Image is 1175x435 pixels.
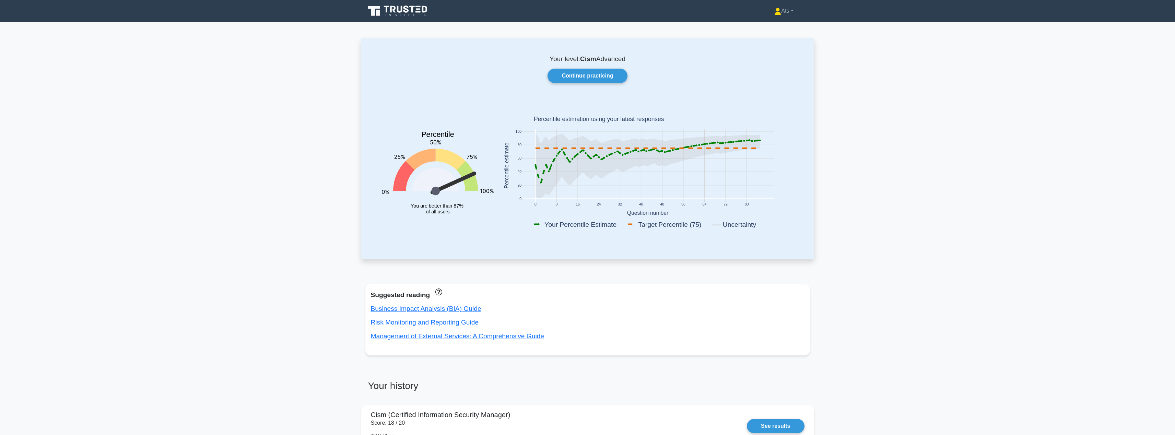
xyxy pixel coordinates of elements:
a: Ats [758,4,810,18]
text: 80 [744,203,749,207]
a: Business Impact Analysis (BIA) Guide [371,305,481,312]
p: Your level: Advanced [378,55,798,63]
a: Risk Monitoring and Reporting Guide [371,319,479,326]
text: 40 [639,203,643,207]
text: 40 [517,170,521,174]
text: 0 [534,203,536,207]
text: Percentile estimation using your latest responses [533,116,664,123]
text: Question number [627,210,668,216]
text: 56 [681,203,685,207]
text: 64 [702,203,706,207]
b: Cism [580,55,596,62]
tspan: You are better than 87% [411,203,463,209]
tspan: of all users [426,209,449,214]
text: Percentile estimate [503,143,509,189]
text: 20 [517,184,521,187]
text: 100 [515,130,521,133]
text: 80 [517,143,521,147]
div: Suggested reading [371,290,804,301]
h3: Your history [365,380,584,397]
text: Percentile [421,131,454,139]
text: 16 [576,203,580,207]
a: These concepts have been answered less than 50% correct. The guides disapear when you answer ques... [433,288,442,295]
text: 60 [517,157,521,161]
a: Management of External Services: A Comprehensive Guide [371,332,544,340]
text: 0 [519,197,521,201]
text: 48 [660,203,664,207]
text: 72 [724,203,728,207]
text: 24 [597,203,601,207]
a: See results [747,419,804,433]
a: Continue practicing [548,69,627,83]
text: 8 [555,203,557,207]
text: 32 [618,203,622,207]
